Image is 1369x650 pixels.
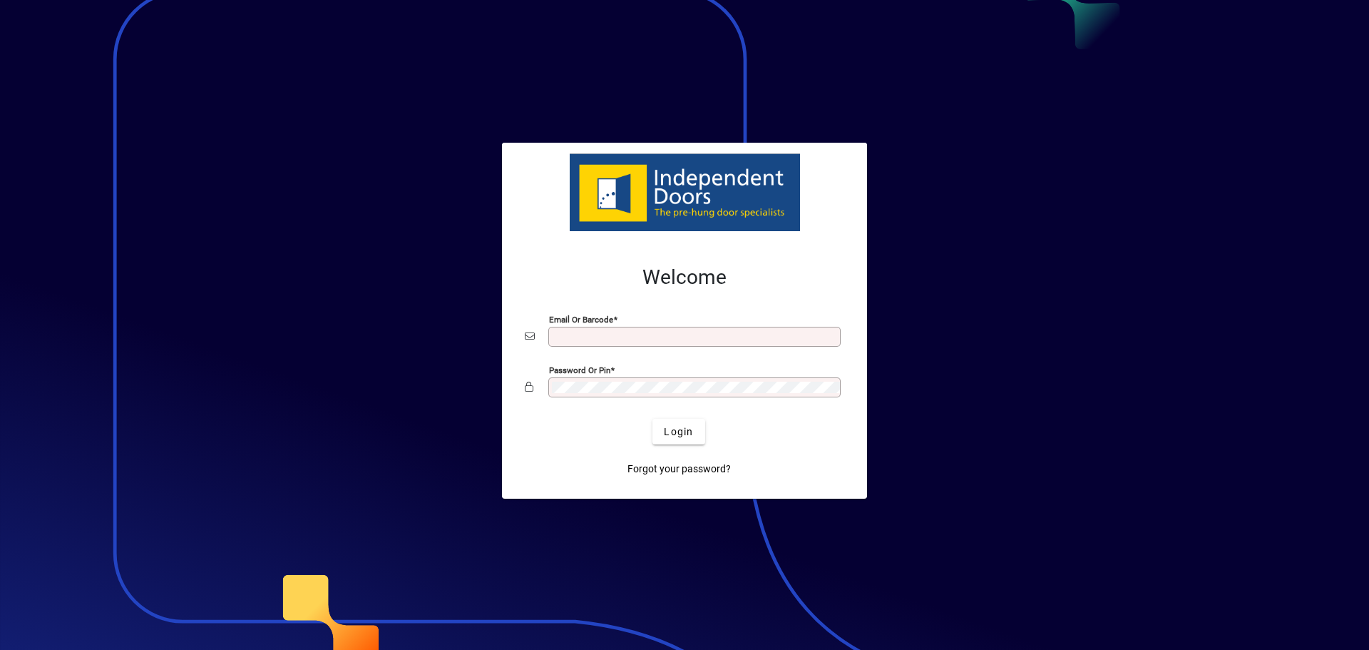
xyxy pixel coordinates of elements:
button: Login [652,419,704,445]
h2: Welcome [525,265,844,290]
span: Forgot your password? [627,462,731,477]
mat-label: Password or Pin [549,365,610,375]
a: Forgot your password? [622,456,737,482]
span: Login [664,425,693,440]
mat-label: Email or Barcode [549,315,613,325]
